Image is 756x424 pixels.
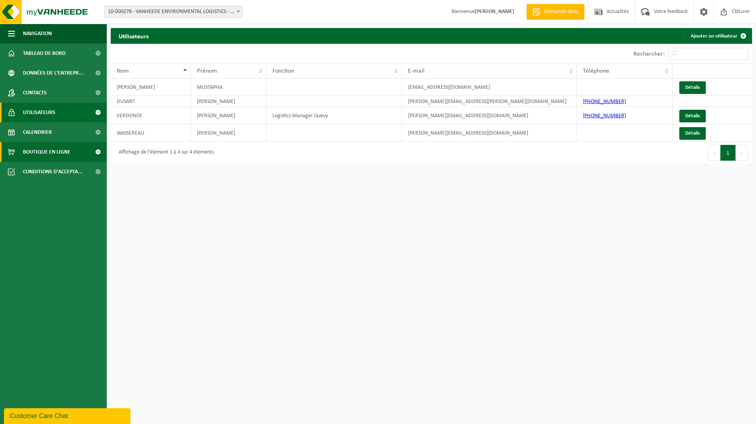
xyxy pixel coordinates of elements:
span: Prénom [197,68,217,74]
iframe: chat widget [4,407,132,424]
h2: Utilisateurs [111,28,157,43]
span: Navigation [23,24,52,43]
span: Boutique en ligne [23,142,70,162]
a: [PHONE_NUMBER] [583,113,626,119]
span: Fonction [272,68,294,74]
td: WASSEREAU [111,124,191,142]
a: Demande devis [526,4,584,20]
a: Détails [679,127,706,140]
button: Next [736,145,748,161]
span: E-mail [408,68,425,74]
td: [PERSON_NAME][EMAIL_ADDRESS][DOMAIN_NAME] [402,124,577,142]
span: Demande devis [542,8,580,16]
span: Données de l'entrepr... [23,63,83,83]
td: [EMAIL_ADDRESS][DOMAIN_NAME] [402,79,577,96]
td: [PERSON_NAME][EMAIL_ADDRESS][DOMAIN_NAME] [402,107,577,124]
span: 10-000278 - VANHEEDE ENVIRONMENTAL LOGISTICS - QUEVY - QUÉVY-LE-GRAND [105,6,242,17]
div: Affichage de l'élément 1 à 4 sur 4 éléments [115,146,214,160]
span: Utilisateurs [23,103,55,122]
td: [PERSON_NAME] [191,96,266,107]
span: Téléphone [583,68,609,74]
a: Détails [679,81,706,94]
td: [PERSON_NAME] [111,79,191,96]
td: [PERSON_NAME] [191,124,266,142]
td: [PERSON_NAME][EMAIL_ADDRESS][PERSON_NAME][DOMAIN_NAME] [402,96,577,107]
strong: [PERSON_NAME] [475,9,514,15]
td: Logistics Manager Quévy [266,107,402,124]
a: Détails [679,110,706,122]
a: Ajouter un utilisateur [684,28,751,44]
span: Nom [117,68,129,74]
td: DUSART [111,96,191,107]
span: Conditions d'accepta... [23,162,83,182]
span: Contacts [23,83,47,103]
td: [PERSON_NAME] [191,107,266,124]
span: Tableau de bord [23,43,66,63]
label: Rechercher: [633,51,665,57]
td: VERDONCK [111,107,191,124]
span: 10-000278 - VANHEEDE ENVIRONMENTAL LOGISTICS - QUEVY - QUÉVY-LE-GRAND [104,6,243,18]
button: 1 [720,145,736,161]
button: Previous [708,145,720,161]
a: [PHONE_NUMBER] [583,99,626,105]
td: MUSTAPHA [191,79,266,96]
span: Calendrier [23,122,52,142]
